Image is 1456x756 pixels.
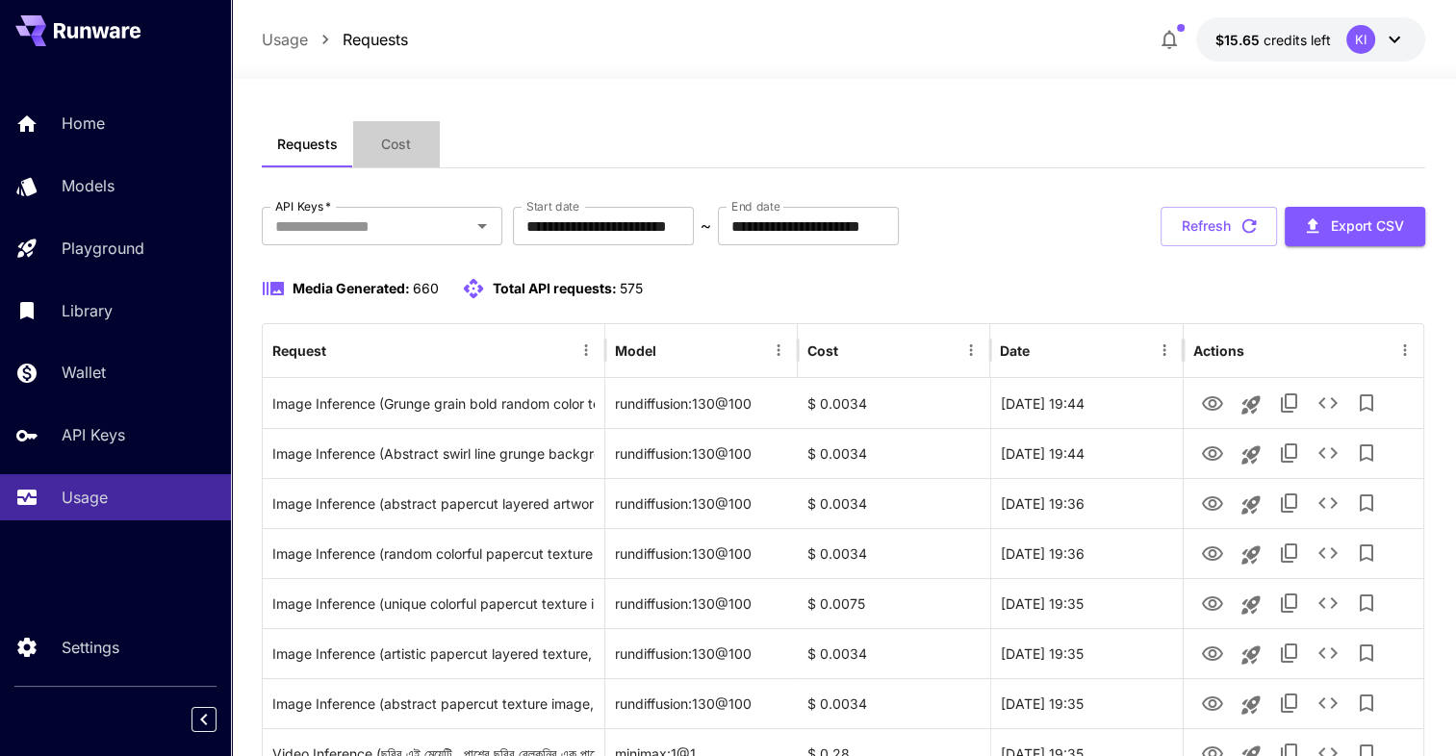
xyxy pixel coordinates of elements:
button: See details [1309,684,1347,722]
button: Menu [1392,337,1418,364]
button: See details [1309,384,1347,422]
span: Media Generated: [293,280,410,296]
button: Refresh [1161,207,1277,246]
button: Add to library [1347,684,1386,722]
button: Sort [840,337,867,364]
button: View [1193,433,1232,472]
div: rundiffusion:130@100 [605,428,798,478]
span: $15.65 [1215,32,1264,48]
div: Click to copy prompt [272,479,595,528]
div: rundiffusion:130@100 [605,628,798,678]
label: API Keys [275,198,331,214]
button: Add to library [1347,584,1386,622]
button: Add to library [1347,534,1386,572]
div: $ 0.0034 [798,678,990,728]
button: Sort [658,337,685,364]
button: Collapse sidebar [192,707,217,732]
button: Launch in playground [1232,386,1270,424]
div: Click to copy prompt [272,429,595,478]
button: Add to library [1347,384,1386,422]
button: Menu [1151,337,1178,364]
div: KI [1346,25,1375,54]
button: View [1193,533,1232,572]
span: Requests [277,136,338,153]
div: Cost [807,342,838,359]
p: Wallet [62,361,106,384]
button: View [1193,633,1232,672]
button: View [1193,583,1232,622]
p: Models [62,174,115,197]
div: Click to copy prompt [272,629,595,678]
span: Cost [381,136,411,153]
span: 575 [620,280,643,296]
div: 03 Oct, 2025 19:36 [990,478,1183,528]
p: Playground [62,237,144,260]
p: API Keys [62,423,125,446]
button: Copy TaskUUID [1270,684,1309,722]
button: Launch in playground [1232,486,1270,524]
p: Home [62,112,105,135]
span: 660 [413,280,439,296]
div: 03 Oct, 2025 19:44 [990,378,1183,428]
div: rundiffusion:130@100 [605,378,798,428]
div: rundiffusion:130@100 [605,478,798,528]
div: 03 Oct, 2025 19:35 [990,578,1183,628]
p: Library [62,299,113,322]
button: View [1193,683,1232,722]
button: Copy TaskUUID [1270,584,1309,622]
div: Date [1000,342,1030,359]
button: Copy TaskUUID [1270,634,1309,672]
div: $ 0.0075 [798,578,990,628]
button: Menu [573,337,600,364]
div: $ 0.0034 [798,628,990,678]
div: rundiffusion:130@100 [605,678,798,728]
button: View [1193,483,1232,522]
button: See details [1309,584,1347,622]
button: View [1193,383,1232,422]
div: $ 0.0034 [798,378,990,428]
div: Request [272,342,326,359]
a: Requests [343,28,408,51]
button: Launch in playground [1232,636,1270,674]
button: See details [1309,484,1347,522]
button: Menu [958,337,984,364]
div: Click to copy prompt [272,529,595,578]
div: 03 Oct, 2025 19:35 [990,678,1183,728]
p: Usage [62,486,108,509]
button: Export CSV [1285,207,1425,246]
button: Add to library [1347,484,1386,522]
button: Launch in playground [1232,536,1270,574]
span: credits left [1264,32,1331,48]
button: Launch in playground [1232,586,1270,624]
button: Add to library [1347,634,1386,672]
button: Copy TaskUUID [1270,384,1309,422]
div: Collapse sidebar [206,702,231,737]
div: Click to copy prompt [272,579,595,628]
button: See details [1309,534,1347,572]
a: Usage [262,28,308,51]
div: Click to copy prompt [272,679,595,728]
button: Launch in playground [1232,436,1270,474]
div: 03 Oct, 2025 19:44 [990,428,1183,478]
nav: breadcrumb [262,28,408,51]
button: Sort [328,337,355,364]
div: $15.65209 [1215,30,1331,50]
button: See details [1309,434,1347,472]
div: Click to copy prompt [272,379,595,428]
div: 03 Oct, 2025 19:36 [990,528,1183,578]
button: Copy TaskUUID [1270,434,1309,472]
div: rundiffusion:130@100 [605,528,798,578]
button: Sort [1032,337,1059,364]
p: ~ [701,214,711,238]
button: Add to library [1347,434,1386,472]
div: rundiffusion:130@100 [605,578,798,628]
div: 03 Oct, 2025 19:35 [990,628,1183,678]
button: Open [469,213,496,239]
button: Menu [765,337,792,364]
button: $15.65209KI [1196,17,1425,62]
div: $ 0.0034 [798,528,990,578]
div: Model [615,342,656,359]
button: Copy TaskUUID [1270,534,1309,572]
